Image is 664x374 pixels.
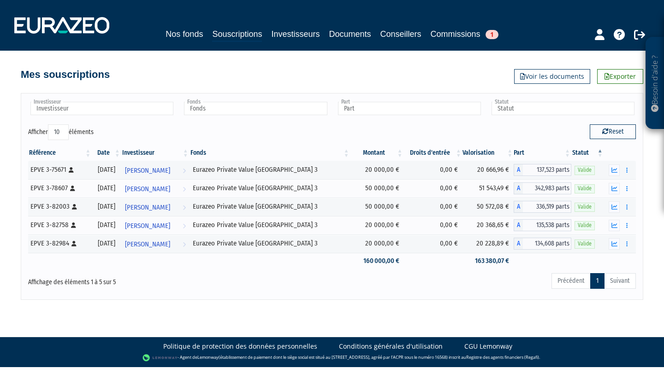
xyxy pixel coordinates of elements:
[95,183,118,193] div: [DATE]
[350,145,403,161] th: Montant: activer pour trier la colonne par ordre croissant
[514,238,571,250] div: A - Eurazeo Private Value Europe 3
[575,203,595,211] span: Valide
[350,216,403,234] td: 20 000,00 €
[514,182,571,194] div: A - Eurazeo Private Value Europe 3
[380,28,421,41] a: Conseillers
[350,253,403,269] td: 160 000,00 €
[404,161,462,179] td: 0,00 €
[571,145,604,161] th: Statut : activer pour trier la colonne par ordre d&eacute;croissant
[183,199,186,216] i: Voir l'investisseur
[125,236,170,253] span: [PERSON_NAME]
[193,202,347,211] div: Eurazeo Private Value [GEOGRAPHIC_DATA] 3
[212,28,262,42] a: Souscriptions
[462,253,514,269] td: 163 380,07 €
[163,342,317,351] a: Politique de protection des données personnelles
[462,198,514,216] td: 50 572,08 €
[9,353,655,362] div: - Agent de (établissement de paiement dont le siège social est situé au [STREET_ADDRESS], agréé p...
[71,222,76,228] i: [Français] Personne physique
[590,273,605,289] a: 1
[514,145,571,161] th: Part: activer pour trier la colonne par ordre croissant
[462,161,514,179] td: 20 666,96 €
[339,342,443,351] a: Conditions générales d'utilisation
[404,179,462,198] td: 0,00 €
[95,220,118,230] div: [DATE]
[30,239,89,248] div: EPVE 3-82984
[193,220,347,230] div: Eurazeo Private Value [GEOGRAPHIC_DATA] 3
[523,164,571,176] span: 137,523 parts
[121,198,190,216] a: [PERSON_NAME]
[183,162,186,179] i: Voir l'investisseur
[183,217,186,234] i: Voir l'investisseur
[329,28,371,41] a: Documents
[404,145,462,161] th: Droits d'entrée: activer pour trier la colonne par ordre croissant
[575,221,595,230] span: Valide
[121,216,190,234] a: [PERSON_NAME]
[95,202,118,211] div: [DATE]
[514,219,523,231] span: A
[92,145,121,161] th: Date: activer pour trier la colonne par ordre croissant
[462,145,514,161] th: Valorisation: activer pour trier la colonne par ordre croissant
[95,239,118,248] div: [DATE]
[514,164,523,176] span: A
[350,161,403,179] td: 20 000,00 €
[514,201,571,213] div: A - Eurazeo Private Value Europe 3
[514,201,523,213] span: A
[575,240,595,248] span: Valide
[48,124,69,140] select: Afficheréléments
[271,28,320,41] a: Investisseurs
[142,353,178,362] img: logo-lemonway.png
[193,183,347,193] div: Eurazeo Private Value [GEOGRAPHIC_DATA] 3
[28,145,92,161] th: Référence : activer pour trier la colonne par ordre croissant
[30,165,89,175] div: EPVE 3-75671
[514,238,523,250] span: A
[523,238,571,250] span: 134,608 parts
[125,162,170,179] span: [PERSON_NAME]
[95,165,118,175] div: [DATE]
[350,234,403,253] td: 20 000,00 €
[121,234,190,253] a: [PERSON_NAME]
[514,69,590,84] a: Voir les documents
[597,69,643,84] a: Exporter
[464,342,512,351] a: CGU Lemonway
[193,239,347,248] div: Eurazeo Private Value [GEOGRAPHIC_DATA] 3
[197,354,219,360] a: Lemonway
[28,124,94,140] label: Afficher éléments
[404,198,462,216] td: 0,00 €
[404,234,462,253] td: 0,00 €
[183,236,186,253] i: Voir l'investisseur
[30,202,89,211] div: EPVE 3-82003
[404,216,462,234] td: 0,00 €
[466,354,539,360] a: Registre des agents financiers (Regafi)
[72,204,77,210] i: [Français] Personne physique
[650,42,660,125] p: Besoin d'aide ?
[166,28,203,41] a: Nos fonds
[28,272,273,287] div: Affichage des éléments 1 à 5 sur 5
[125,199,170,216] span: [PERSON_NAME]
[514,164,571,176] div: A - Eurazeo Private Value Europe 3
[514,219,571,231] div: A - Eurazeo Private Value Europe 3
[69,167,74,173] i: [Français] Personne physique
[462,234,514,253] td: 20 228,89 €
[121,179,190,198] a: [PERSON_NAME]
[523,201,571,213] span: 336,519 parts
[71,241,77,246] i: [Français] Personne physique
[30,220,89,230] div: EPVE 3-82758
[183,181,186,198] i: Voir l'investisseur
[350,198,403,216] td: 50 000,00 €
[462,179,514,198] td: 51 543,49 €
[523,219,571,231] span: 135,538 parts
[575,166,595,175] span: Valide
[590,124,636,139] button: Reset
[193,165,347,175] div: Eurazeo Private Value [GEOGRAPHIC_DATA] 3
[125,217,170,234] span: [PERSON_NAME]
[575,184,595,193] span: Valide
[125,181,170,198] span: [PERSON_NAME]
[514,182,523,194] span: A
[14,17,109,34] img: 1732889491-logotype_eurazeo_blanc_rvb.png
[523,182,571,194] span: 342,983 parts
[30,183,89,193] div: EPVE 3-78607
[121,145,190,161] th: Investisseur: activer pour trier la colonne par ordre croissant
[121,161,190,179] a: [PERSON_NAME]
[21,69,110,80] h4: Mes souscriptions
[70,186,75,191] i: [Français] Personne physique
